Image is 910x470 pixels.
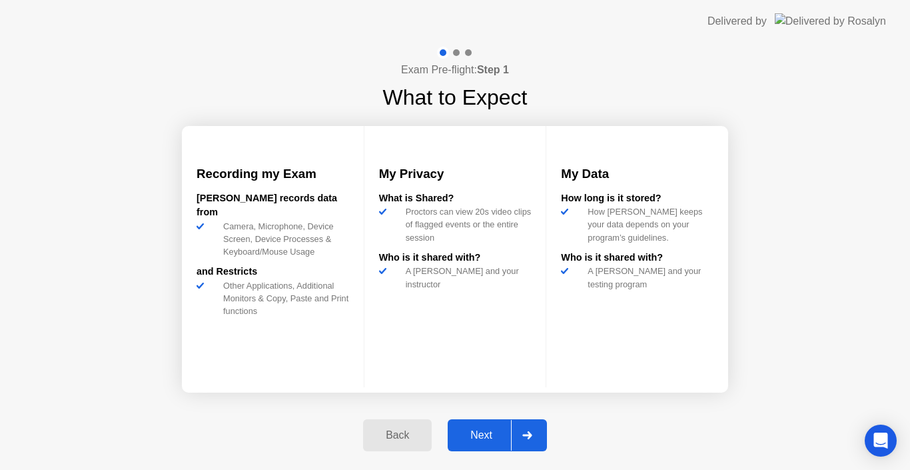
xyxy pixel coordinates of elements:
h3: My Privacy [379,165,532,183]
h3: My Data [561,165,713,183]
img: Delivered by Rosalyn [775,13,886,29]
h1: What to Expect [383,81,528,113]
div: How [PERSON_NAME] keeps your data depends on your program’s guidelines. [582,205,713,244]
div: Delivered by [707,13,767,29]
div: Who is it shared with? [561,251,713,265]
div: Other Applications, Additional Monitors & Copy, Paste and Print functions [218,279,349,318]
b: Step 1 [477,64,509,75]
div: A [PERSON_NAME] and your testing program [582,265,713,290]
button: Next [448,419,547,451]
h4: Exam Pre-flight: [401,62,509,78]
div: What is Shared? [379,191,532,206]
div: Open Intercom Messenger [865,425,897,457]
div: A [PERSON_NAME] and your instructor [400,265,532,290]
div: How long is it stored? [561,191,713,206]
div: and Restricts [197,265,349,279]
div: Proctors can view 20s video clips of flagged events or the entire session [400,205,532,244]
h3: Recording my Exam [197,165,349,183]
div: Back [367,429,428,441]
div: [PERSON_NAME] records data from [197,191,349,220]
div: Who is it shared with? [379,251,532,265]
div: Camera, Microphone, Device Screen, Device Processes & Keyboard/Mouse Usage [218,220,349,259]
button: Back [363,419,432,451]
div: Next [452,429,511,441]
